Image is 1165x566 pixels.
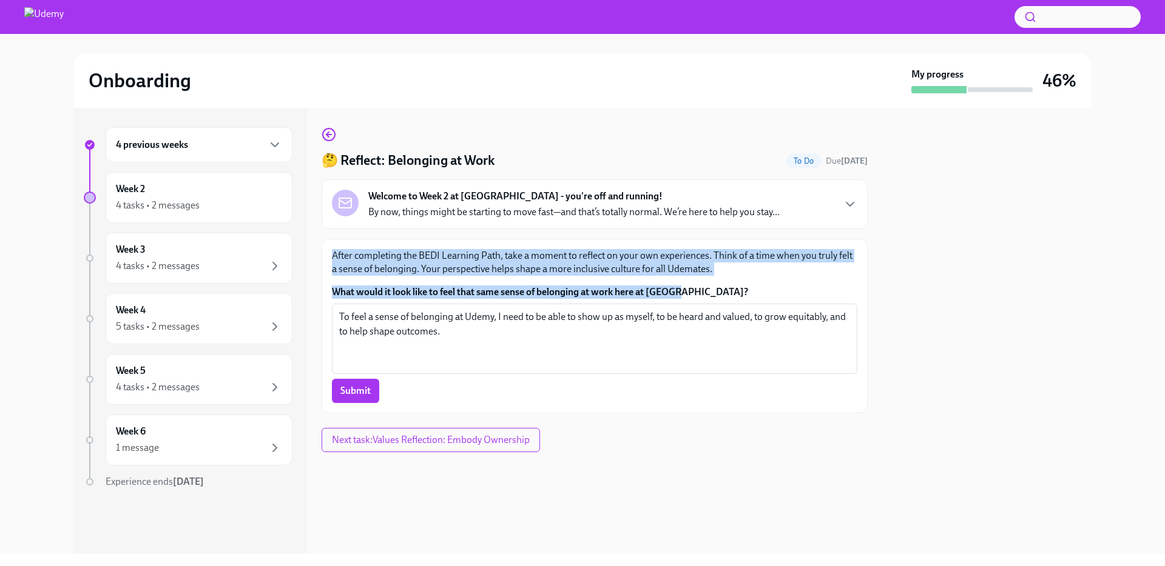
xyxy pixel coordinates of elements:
textarea: To feel a sense of belonging at Udemy, I need to be able to show up as myself, to be heard and va... [339,310,850,368]
button: Next task:Values Reflection: Embody Ownership [322,428,540,452]
strong: My progress [911,68,964,81]
strong: [DATE] [841,156,868,166]
span: To Do [786,156,821,165]
h6: Week 6 [116,425,146,438]
a: Week 54 tasks • 2 messages [84,354,292,405]
span: Submit [340,385,371,397]
div: 4 tasks • 2 messages [116,381,200,394]
div: 5 tasks • 2 messages [116,320,200,333]
a: Week 34 tasks • 2 messages [84,233,292,284]
img: Udemy [24,7,64,27]
strong: Welcome to Week 2 at [GEOGRAPHIC_DATA] - you're off and running! [368,190,663,203]
p: After completing the BEDI Learning Path, take a moment to reflect on your own experiences. Think ... [332,249,857,276]
h6: Week 3 [116,243,146,256]
a: Week 61 message [84,415,292,465]
p: By now, things might be starting to move fast—and that’s totally normal. We’re here to help you s... [368,205,780,219]
h6: 4 previous weeks [116,138,188,151]
div: 4 tasks • 2 messages [116,199,200,212]
a: Week 45 tasks • 2 messages [84,293,292,344]
div: 4 tasks • 2 messages [116,259,200,273]
span: September 6th, 2025 10:00 [826,155,868,167]
div: 4 previous weeks [106,127,292,162]
div: 1 message [116,441,159,454]
a: Week 24 tasks • 2 messages [84,172,292,223]
h3: 46% [1042,70,1076,92]
h6: Week 4 [116,304,146,317]
strong: [DATE] [173,476,204,487]
button: Submit [332,379,379,403]
span: Next task : Values Reflection: Embody Ownership [332,434,530,446]
label: What would it look like to feel that same sense of belonging at work here at [GEOGRAPHIC_DATA]? [332,285,857,299]
h2: Onboarding [89,68,191,93]
h6: Week 2 [116,182,145,196]
h6: Week 5 [116,364,146,378]
h4: 🤔 Reflect: Belonging at Work [322,151,495,170]
span: Experience ends [106,476,204,487]
span: Due [826,156,868,166]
